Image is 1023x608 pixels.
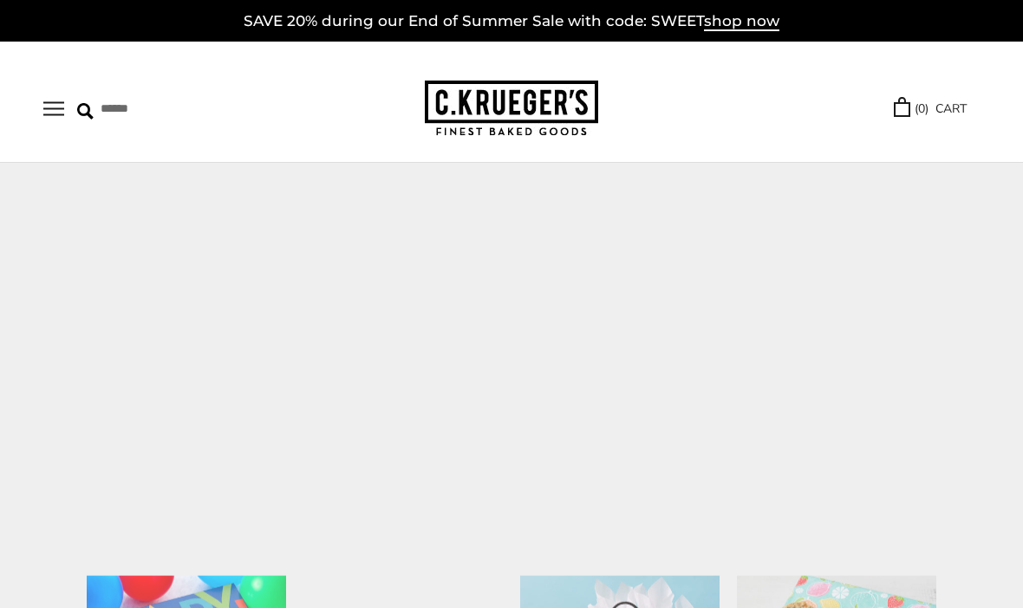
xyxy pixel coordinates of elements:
button: Open navigation [43,101,64,116]
a: (0) CART [894,99,967,119]
span: shop now [704,12,779,31]
input: Search [77,95,270,122]
img: Search [77,103,94,120]
a: SAVE 20% during our End of Summer Sale with code: SWEETshop now [244,12,779,31]
img: C.KRUEGER'S [425,81,598,137]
